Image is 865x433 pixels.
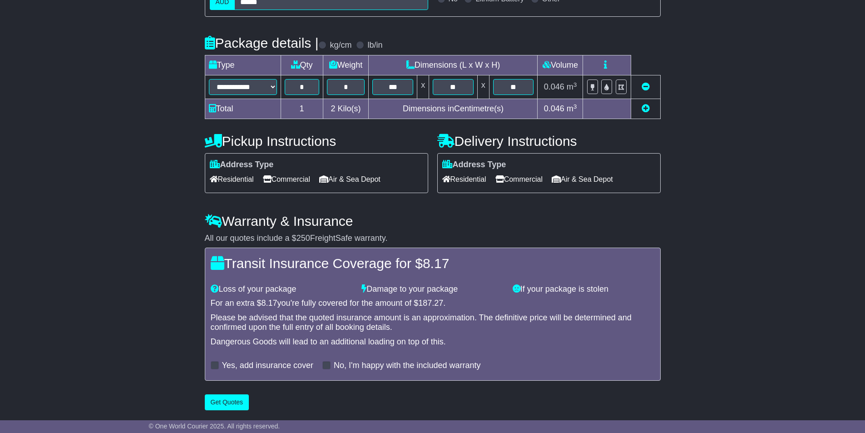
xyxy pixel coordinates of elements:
[205,55,281,75] td: Type
[331,104,335,113] span: 2
[508,284,659,294] div: If your package is stolen
[262,299,277,308] span: 8.17
[417,75,429,99] td: x
[281,99,323,119] td: 1
[544,104,564,113] span: 0.046
[357,284,508,294] div: Damage to your package
[210,172,254,186] span: Residential
[205,35,319,50] h4: Package details |
[552,172,613,186] span: Air & Sea Depot
[437,134,661,149] h4: Delivery Instructions
[210,160,274,170] label: Address Type
[573,81,577,88] sup: 3
[205,134,428,149] h4: Pickup Instructions
[281,55,323,75] td: Qty
[367,40,382,50] label: lb/in
[323,99,369,119] td: Kilo(s)
[205,99,281,119] td: Total
[369,55,538,75] td: Dimensions (L x W x H)
[334,361,481,371] label: No, I'm happy with the included warranty
[442,172,486,186] span: Residential
[495,172,543,186] span: Commercial
[222,361,313,371] label: Yes, add insurance cover
[369,99,538,119] td: Dimensions in Centimetre(s)
[205,214,661,229] h4: Warranty & Insurance
[211,337,655,347] div: Dangerous Goods will lead to an additional loading on top of this.
[544,82,564,91] span: 0.046
[206,284,357,294] div: Loss of your package
[297,234,310,243] span: 250
[263,172,310,186] span: Commercial
[211,299,655,309] div: For an extra $ you're fully covered for the amount of $ .
[323,55,369,75] td: Weight
[538,55,583,75] td: Volume
[567,82,577,91] span: m
[211,256,655,271] h4: Transit Insurance Coverage for $
[567,104,577,113] span: m
[477,75,489,99] td: x
[319,172,381,186] span: Air & Sea Depot
[642,104,650,113] a: Add new item
[205,394,249,410] button: Get Quotes
[442,160,506,170] label: Address Type
[205,234,661,244] div: All our quotes include a $ FreightSafe warranty.
[418,299,443,308] span: 187.27
[330,40,351,50] label: kg/cm
[211,313,655,333] div: Please be advised that the quoted insurance amount is an approximation. The definitive price will...
[642,82,650,91] a: Remove this item
[573,103,577,110] sup: 3
[149,423,280,430] span: © One World Courier 2025. All rights reserved.
[423,256,449,271] span: 8.17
